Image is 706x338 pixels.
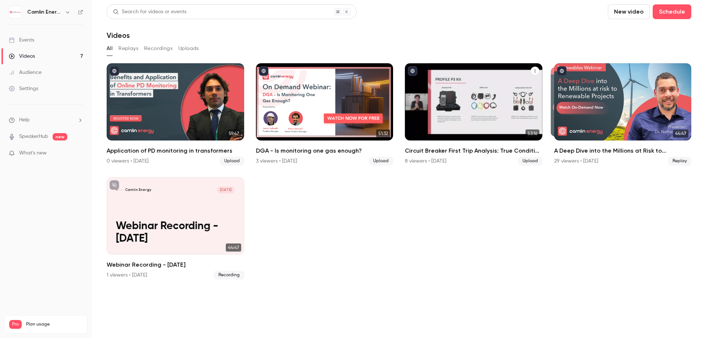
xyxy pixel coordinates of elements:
li: Webinar Recording - 28.02.25 [107,177,244,280]
span: Replay [668,157,691,166]
span: 59:47 [227,129,241,138]
a: 53:16Circuit Breaker First Trip Analysis: True Condition Based Maintenance8 viewers • [DATE]Upload [405,63,542,166]
h2: Webinar Recording - [DATE] [107,260,244,269]
button: published [557,66,567,76]
li: Application of PD monitoring in transformers [107,63,244,166]
li: DGA - Is monitoring one gas enough? [256,63,393,166]
span: Pro [9,320,22,329]
span: 51:32 [376,129,390,138]
div: Videos [9,53,35,60]
li: A Deep Dive into the Millions at Risk to Renewables Projects [554,63,692,166]
span: Plan usage [26,321,83,327]
button: published [259,66,268,76]
button: Uploads [178,43,199,54]
a: 44:4744:47A Deep Dive into the Millions at Risk to Renewables Projects29 viewers • [DATE]Replay [554,63,692,166]
section: Videos [107,4,691,334]
h2: A Deep Dive into the Millions at Risk to Renewables Projects [554,146,692,155]
h6: Camlin Energy [27,8,62,16]
span: 44:47 [673,129,688,138]
div: Settings [9,85,38,92]
button: Recordings [144,43,172,54]
img: Webinar Recording - 28.02.25 [116,186,123,193]
button: Schedule [653,4,691,19]
a: 51:32DGA - Is monitoring one gas enough?3 viewers • [DATE]Upload [256,63,393,166]
a: Webinar Recording - 28.02.25Camlin Energy[DATE]Webinar Recording - [DATE]44:47Webinar Recording -... [107,177,244,280]
span: Upload [518,157,542,166]
div: 29 viewers • [DATE] [554,157,598,165]
a: SpeakerHub [19,133,48,140]
a: 59:47Application of PD monitoring in transformers0 viewers • [DATE]Upload [107,63,244,166]
p: Camlin Energy [125,188,151,192]
div: 0 viewers • [DATE] [107,157,149,165]
span: Upload [220,157,244,166]
span: 53:16 [525,129,539,138]
button: unpublished [110,180,119,190]
h2: DGA - Is monitoring one gas enough? [256,146,393,155]
button: All [107,43,113,54]
button: published [408,66,417,76]
h1: Videos [107,31,130,40]
div: 3 viewers • [DATE] [256,157,297,165]
h2: Circuit Breaker First Trip Analysis: True Condition Based Maintenance [405,146,542,155]
button: published [110,66,119,76]
iframe: Noticeable Trigger [74,150,83,157]
span: new [53,133,67,140]
div: Events [9,36,34,44]
div: Audience [9,69,42,76]
span: Recording [214,271,244,280]
span: [DATE] [217,186,235,193]
h2: Application of PD monitoring in transformers [107,146,244,155]
button: New video [608,4,650,19]
li: help-dropdown-opener [9,116,83,124]
div: Search for videos or events [113,8,186,16]
ul: Videos [107,63,691,280]
li: Circuit Breaker First Trip Analysis: True Condition Based Maintenance [405,63,542,166]
span: Upload [369,157,393,166]
span: What's new [19,149,47,157]
div: 1 viewers • [DATE] [107,271,147,279]
button: Replays [118,43,138,54]
span: 44:47 [226,243,241,252]
p: Webinar Recording - [DATE] [116,220,235,245]
span: Help [19,116,30,124]
div: 8 viewers • [DATE] [405,157,446,165]
img: Camlin Energy [9,6,21,18]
